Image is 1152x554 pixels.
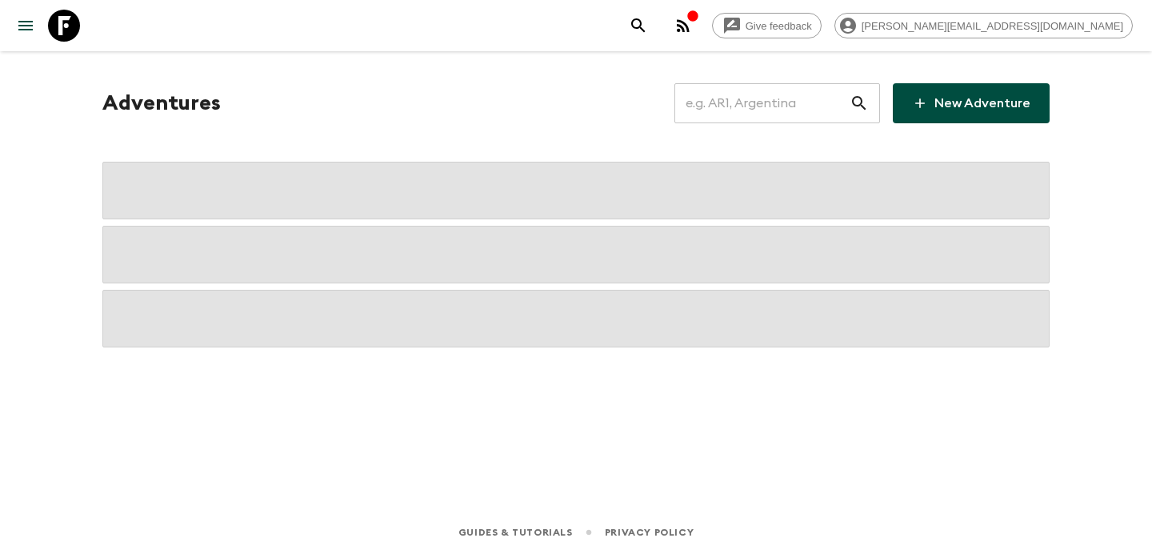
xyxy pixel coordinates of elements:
h1: Adventures [102,87,221,119]
input: e.g. AR1, Argentina [674,81,850,126]
span: Give feedback [737,20,821,32]
span: [PERSON_NAME][EMAIL_ADDRESS][DOMAIN_NAME] [853,20,1132,32]
button: search adventures [622,10,654,42]
a: Privacy Policy [605,524,694,541]
a: Guides & Tutorials [458,524,573,541]
div: [PERSON_NAME][EMAIL_ADDRESS][DOMAIN_NAME] [834,13,1133,38]
a: New Adventure [893,83,1050,123]
button: menu [10,10,42,42]
a: Give feedback [712,13,822,38]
